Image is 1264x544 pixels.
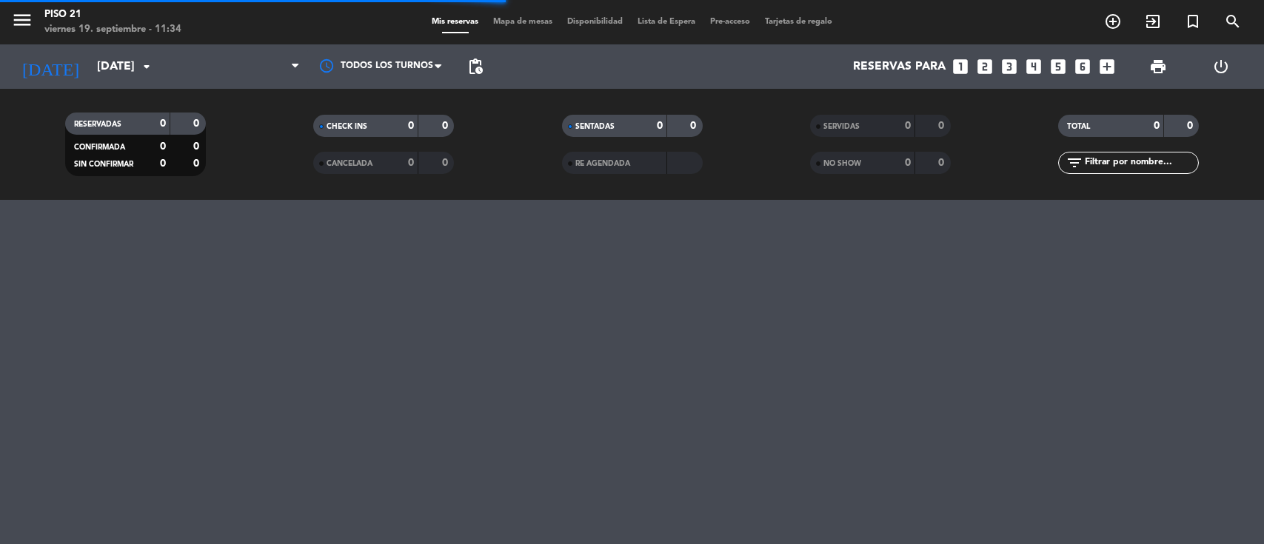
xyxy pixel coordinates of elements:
i: menu [11,9,33,31]
span: SERVIDAS [823,123,860,130]
span: RE AGENDADA [575,160,630,167]
i: filter_list [1066,154,1083,172]
strong: 0 [193,141,202,152]
span: Lista de Espera [630,18,703,26]
strong: 0 [905,121,911,131]
span: CANCELADA [327,160,372,167]
span: CONFIRMADA [74,144,125,151]
i: arrow_drop_down [138,58,156,75]
strong: 0 [1154,121,1160,131]
strong: 0 [938,121,947,131]
strong: 0 [938,158,947,168]
span: Mapa de mesas [486,18,560,26]
strong: 0 [1187,121,1196,131]
span: SENTADAS [575,123,615,130]
span: Tarjetas de regalo [758,18,840,26]
strong: 0 [408,158,414,168]
div: LOG OUT [1190,44,1253,89]
strong: 0 [160,118,166,129]
strong: 0 [160,141,166,152]
strong: 0 [690,121,699,131]
button: menu [11,9,33,36]
i: looks_one [951,57,970,76]
strong: 0 [408,121,414,131]
i: turned_in_not [1184,13,1202,30]
i: search [1224,13,1242,30]
span: print [1149,58,1167,75]
div: Piso 21 [44,7,181,22]
strong: 0 [160,158,166,169]
span: RESERVADAS [74,121,121,128]
i: looks_3 [1000,57,1019,76]
strong: 0 [193,118,202,129]
i: add_circle_outline [1104,13,1122,30]
span: NO SHOW [823,160,861,167]
i: looks_two [975,57,994,76]
strong: 0 [657,121,663,131]
input: Filtrar por nombre... [1083,155,1198,171]
span: Disponibilidad [560,18,630,26]
div: viernes 19. septiembre - 11:34 [44,22,181,37]
strong: 0 [442,121,451,131]
i: [DATE] [11,50,90,83]
span: Mis reservas [424,18,486,26]
i: add_box [1097,57,1117,76]
strong: 0 [905,158,911,168]
i: looks_5 [1049,57,1068,76]
span: pending_actions [467,58,484,75]
i: looks_4 [1024,57,1043,76]
i: exit_to_app [1144,13,1162,30]
strong: 0 [442,158,451,168]
span: TOTAL [1067,123,1090,130]
i: looks_6 [1073,57,1092,76]
strong: 0 [193,158,202,169]
span: CHECK INS [327,123,367,130]
span: SIN CONFIRMAR [74,161,133,168]
span: Reservas para [853,60,946,74]
span: Pre-acceso [703,18,758,26]
i: power_settings_new [1212,58,1230,75]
